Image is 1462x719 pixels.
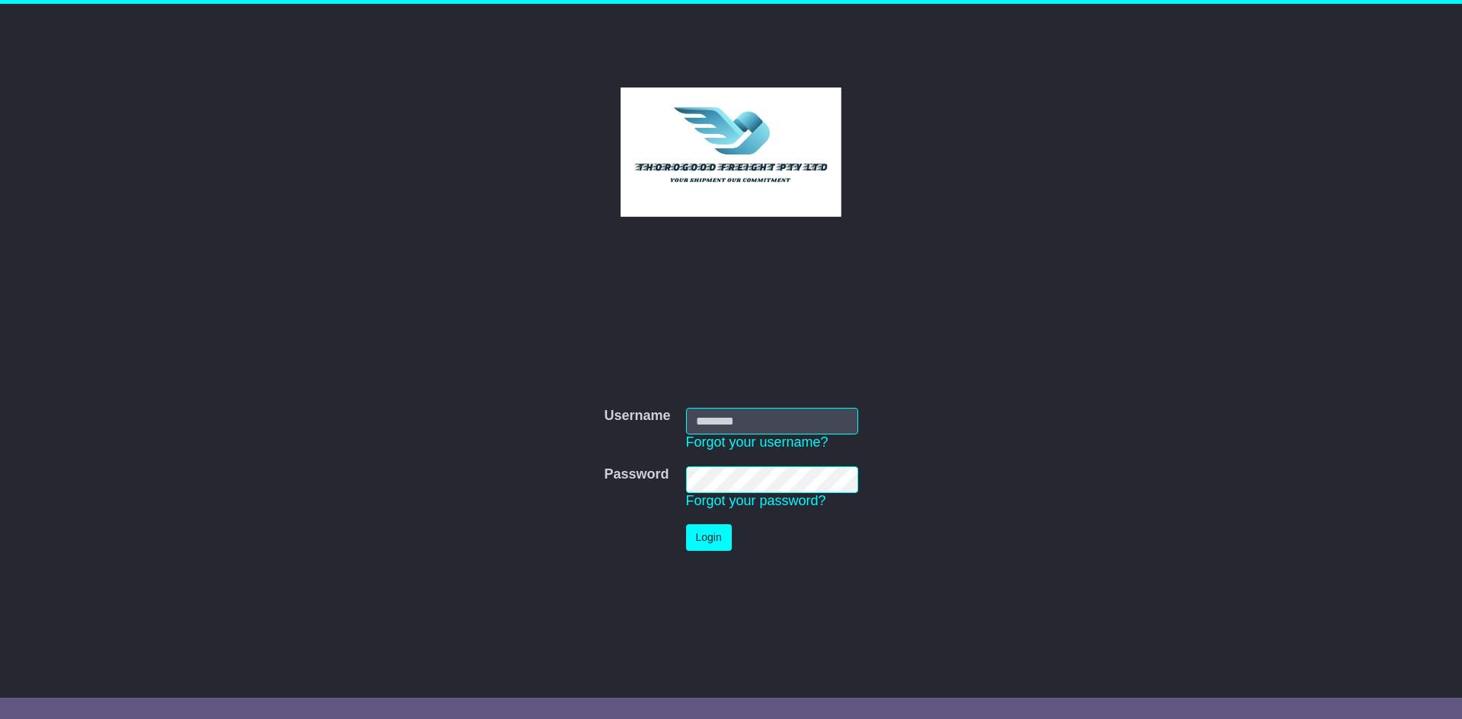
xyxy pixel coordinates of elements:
[686,524,732,551] button: Login
[604,466,669,483] label: Password
[604,408,670,425] label: Username
[686,434,828,450] a: Forgot your username?
[686,493,826,508] a: Forgot your password?
[621,87,842,217] img: Thorogood Freight Pty Ltd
